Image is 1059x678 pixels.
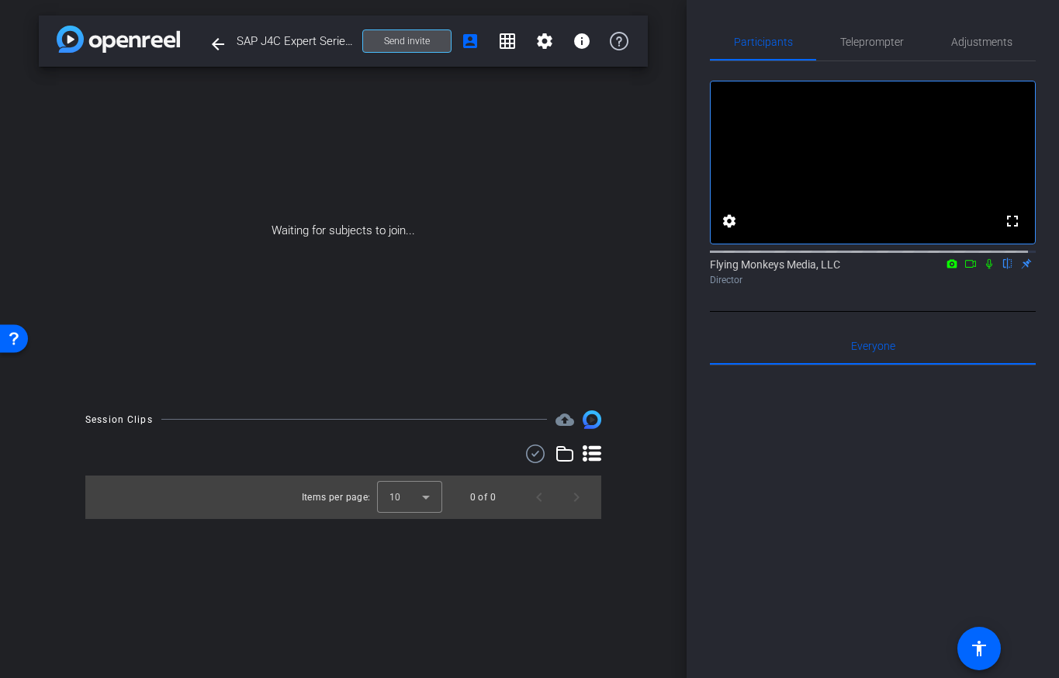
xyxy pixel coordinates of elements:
[710,273,1036,287] div: Director
[498,32,517,50] mat-icon: grid_on
[970,639,988,658] mat-icon: accessibility
[555,410,574,429] mat-icon: cloud_upload
[734,36,793,47] span: Participants
[362,29,452,53] button: Send invite
[583,410,601,429] img: Session clips
[461,32,479,50] mat-icon: account_box
[521,479,558,516] button: Previous page
[851,341,895,351] span: Everyone
[710,257,1036,287] div: Flying Monkeys Media, LLC
[558,479,595,516] button: Next page
[302,489,371,505] div: Items per page:
[951,36,1012,47] span: Adjustments
[840,36,904,47] span: Teleprompter
[237,26,353,57] span: SAP J4C Expert Series Webinar Tech Check
[573,32,591,50] mat-icon: info
[57,26,180,53] img: app-logo
[470,489,496,505] div: 0 of 0
[535,32,554,50] mat-icon: settings
[384,35,430,47] span: Send invite
[1003,212,1022,230] mat-icon: fullscreen
[555,410,574,429] span: Destinations for your clips
[39,67,648,395] div: Waiting for subjects to join...
[998,256,1017,270] mat-icon: flip
[85,412,153,427] div: Session Clips
[209,35,227,54] mat-icon: arrow_back
[720,212,739,230] mat-icon: settings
